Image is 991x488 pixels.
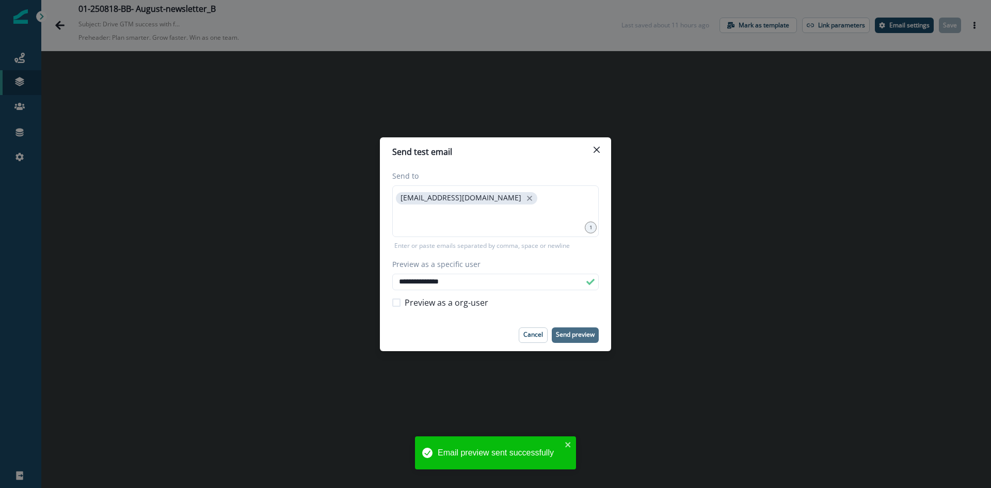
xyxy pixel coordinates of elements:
button: Send preview [552,327,599,343]
p: Send preview [556,331,595,338]
p: Cancel [523,331,543,338]
p: [EMAIL_ADDRESS][DOMAIN_NAME] [401,194,521,202]
p: Send test email [392,146,452,158]
span: Preview as a org-user [405,296,488,309]
div: Email preview sent successfully [438,447,562,459]
div: 1 [585,222,597,233]
label: Send to [392,170,593,181]
button: Cancel [519,327,548,343]
p: Enter or paste emails separated by comma, space or newline [392,241,572,250]
button: close [565,440,572,449]
label: Preview as a specific user [392,259,593,270]
button: Close [588,141,605,158]
button: close [524,193,535,203]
